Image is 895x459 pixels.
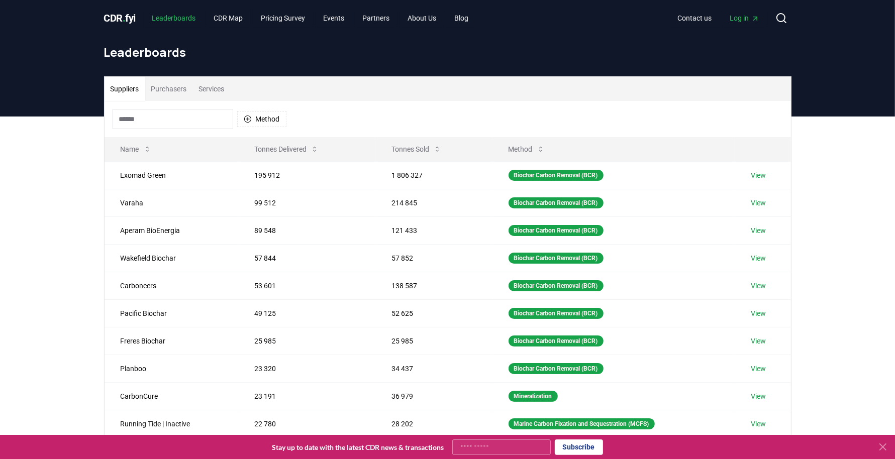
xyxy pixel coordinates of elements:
[238,244,375,272] td: 57 844
[105,216,238,244] td: Aperam BioEnergia
[375,382,492,410] td: 36 979
[509,225,604,236] div: Biochar Carbon Removal (BCR)
[751,281,766,291] a: View
[144,9,204,27] a: Leaderboards
[375,299,492,327] td: 52 625
[206,9,251,27] a: CDR Map
[237,111,286,127] button: Method
[253,9,313,27] a: Pricing Survey
[354,9,397,27] a: Partners
[751,225,766,236] a: View
[509,363,604,374] div: Biochar Carbon Removal (BCR)
[104,11,136,25] a: CDR.fyi
[730,13,759,23] span: Log in
[238,189,375,216] td: 99 512
[315,9,352,27] a: Events
[751,253,766,263] a: View
[105,189,238,216] td: Varaha
[751,170,766,180] a: View
[509,308,604,319] div: Biochar Carbon Removal (BCR)
[722,9,767,27] a: Log in
[238,161,375,189] td: 195 912
[238,355,375,382] td: 23 320
[105,77,145,101] button: Suppliers
[375,272,492,299] td: 138 587
[375,244,492,272] td: 57 852
[105,244,238,272] td: Wakefield Biochar
[105,272,238,299] td: Carboneers
[375,189,492,216] td: 214 845
[375,355,492,382] td: 34 437
[383,139,449,159] button: Tonnes Sold
[509,418,655,429] div: Marine Carbon Fixation and Sequestration (MCFS)
[509,197,604,208] div: Biochar Carbon Removal (BCR)
[751,308,766,318] a: View
[751,391,766,401] a: View
[400,9,444,27] a: About Us
[193,77,231,101] button: Services
[751,364,766,374] a: View
[145,77,193,101] button: Purchasers
[375,327,492,355] td: 25 985
[105,382,238,410] td: CarbonCure
[509,335,604,347] div: Biochar Carbon Removal (BCR)
[105,299,238,327] td: Pacific Biochar
[238,216,375,244] td: 89 548
[670,9,720,27] a: Contact us
[509,170,604,181] div: Biochar Carbon Removal (BCR)
[501,139,553,159] button: Method
[105,410,238,437] td: Running Tide | Inactive
[246,139,327,159] button: Tonnes Delivered
[375,410,492,437] td: 28 202
[238,382,375,410] td: 23 191
[105,327,238,355] td: Freres Biochar
[509,391,558,402] div: Mineralization
[104,12,136,24] span: CDR fyi
[123,12,126,24] span: .
[509,253,604,264] div: Biochar Carbon Removal (BCR)
[751,419,766,429] a: View
[238,327,375,355] td: 25 985
[238,299,375,327] td: 49 125
[751,336,766,346] a: View
[104,44,791,60] h1: Leaderboards
[238,410,375,437] td: 22 780
[375,161,492,189] td: 1 806 327
[105,355,238,382] td: Planboo
[509,280,604,291] div: Biochar Carbon Removal (BCR)
[113,139,159,159] button: Name
[105,161,238,189] td: Exomad Green
[375,216,492,244] td: 121 433
[238,272,375,299] td: 53 601
[446,9,476,27] a: Blog
[670,9,767,27] nav: Main
[751,198,766,208] a: View
[144,9,476,27] nav: Main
